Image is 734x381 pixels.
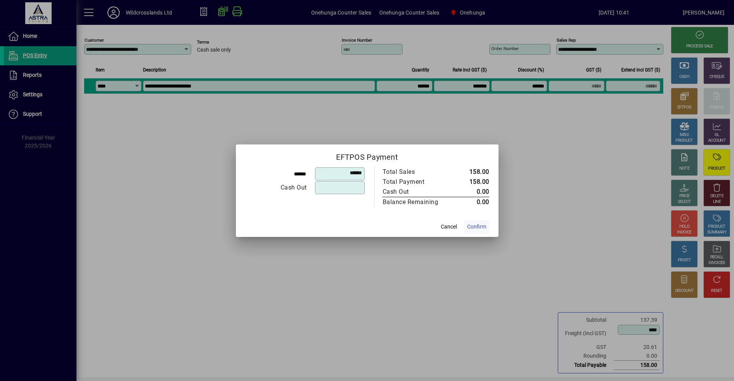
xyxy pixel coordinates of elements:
span: Cancel [441,223,457,231]
td: 0.00 [455,187,489,197]
div: Cash Out [383,187,447,196]
span: Confirm [467,223,486,231]
button: Cancel [437,220,461,234]
button: Confirm [464,220,489,234]
td: 158.00 [455,177,489,187]
td: Total Payment [382,177,455,187]
td: Total Sales [382,167,455,177]
div: Cash Out [245,183,307,192]
td: 158.00 [455,167,489,177]
h2: EFTPOS Payment [236,144,499,167]
div: Balance Remaining [383,198,447,207]
td: 0.00 [455,197,489,207]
